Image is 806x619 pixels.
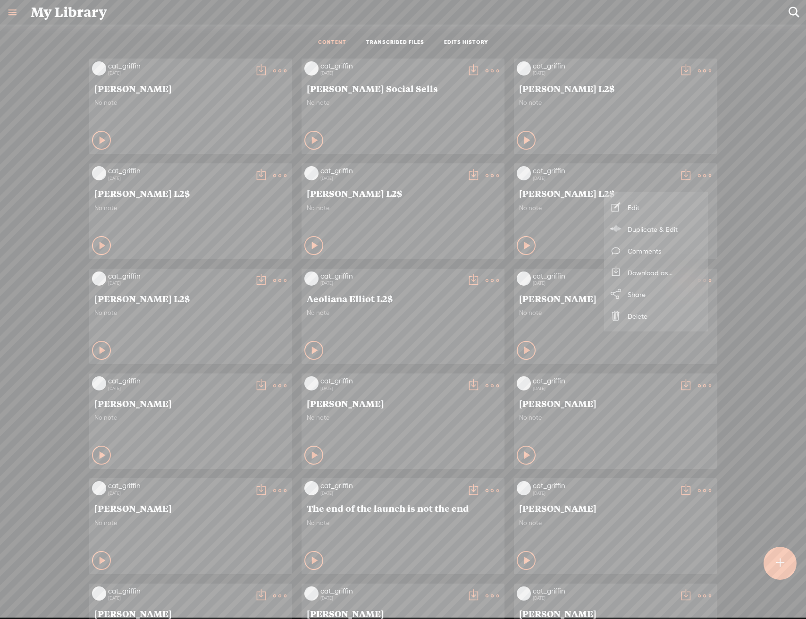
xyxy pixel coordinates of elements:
[94,187,287,199] span: [PERSON_NAME] L2$
[318,39,346,47] a: CONTENT
[307,502,499,514] span: The end of the launch is not the end
[609,196,703,218] a: Edit
[94,293,287,304] span: [PERSON_NAME] L2$
[94,398,287,409] span: [PERSON_NAME]
[108,271,250,281] div: cat_griffin
[366,39,424,47] a: TRANSCRIBED FILES
[92,61,106,76] img: videoLoading.png
[108,70,250,76] div: [DATE]
[609,218,703,240] a: Duplicate & Edit
[519,309,712,317] span: No note
[108,61,250,71] div: cat_griffin
[307,187,499,199] span: [PERSON_NAME] L2$
[320,595,462,601] div: [DATE]
[320,491,462,496] div: [DATE]
[519,83,712,94] span: [PERSON_NAME] L2$
[519,519,712,527] span: No note
[307,309,499,317] span: No note
[533,166,674,176] div: cat_griffin
[94,608,287,619] span: [PERSON_NAME]
[320,280,462,286] div: [DATE]
[94,414,287,422] span: No note
[519,502,712,514] span: [PERSON_NAME]
[320,61,462,71] div: cat_griffin
[304,481,319,495] img: videoLoading.png
[307,519,499,527] span: No note
[320,70,462,76] div: [DATE]
[108,176,250,181] div: [DATE]
[320,481,462,491] div: cat_griffin
[108,481,250,491] div: cat_griffin
[444,39,488,47] a: EDITS HISTORY
[519,398,712,409] span: [PERSON_NAME]
[307,398,499,409] span: [PERSON_NAME]
[519,608,712,619] span: [PERSON_NAME]
[533,481,674,491] div: cat_griffin
[519,99,712,107] span: No note
[609,305,703,327] a: Delete
[304,271,319,286] img: videoLoading.png
[108,376,250,386] div: cat_griffin
[108,386,250,391] div: [DATE]
[519,414,712,422] span: No note
[517,166,531,180] img: videoLoading.png
[307,608,499,619] span: [PERSON_NAME]
[320,586,462,596] div: cat_griffin
[108,166,250,176] div: cat_griffin
[609,240,703,262] a: Comments
[609,283,703,305] a: Share
[320,376,462,386] div: cat_griffin
[307,414,499,422] span: No note
[517,376,531,390] img: videoLoading.png
[108,491,250,496] div: [DATE]
[533,586,674,596] div: cat_griffin
[320,386,462,391] div: [DATE]
[94,83,287,94] span: [PERSON_NAME]
[304,586,319,601] img: videoLoading.png
[533,376,674,386] div: cat_griffin
[533,176,674,181] div: [DATE]
[533,70,674,76] div: [DATE]
[94,309,287,317] span: No note
[307,293,499,304] span: Aeoliana Elliot L2$
[519,204,712,212] span: No note
[108,595,250,601] div: [DATE]
[533,491,674,496] div: [DATE]
[92,481,106,495] img: videoLoading.png
[517,271,531,286] img: videoLoading.png
[92,166,106,180] img: videoLoading.png
[304,376,319,390] img: videoLoading.png
[94,99,287,107] span: No note
[533,61,674,71] div: cat_griffin
[307,83,499,94] span: [PERSON_NAME] Social Sells
[304,61,319,76] img: videoLoading.png
[533,271,674,281] div: cat_griffin
[304,166,319,180] img: videoLoading.png
[609,262,703,283] a: Download as...
[94,502,287,514] span: [PERSON_NAME]
[320,271,462,281] div: cat_griffin
[320,166,462,176] div: cat_griffin
[517,481,531,495] img: videoLoading.png
[533,280,674,286] div: [DATE]
[533,595,674,601] div: [DATE]
[108,280,250,286] div: [DATE]
[92,271,106,286] img: videoLoading.png
[307,204,499,212] span: No note
[94,519,287,527] span: No note
[320,176,462,181] div: [DATE]
[519,293,712,304] span: [PERSON_NAME]
[92,586,106,601] img: videoLoading.png
[108,586,250,596] div: cat_griffin
[517,586,531,601] img: videoLoading.png
[519,187,712,199] span: [PERSON_NAME] L2$
[94,204,287,212] span: No note
[517,61,531,76] img: videoLoading.png
[533,386,674,391] div: [DATE]
[92,376,106,390] img: videoLoading.png
[307,99,499,107] span: No note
